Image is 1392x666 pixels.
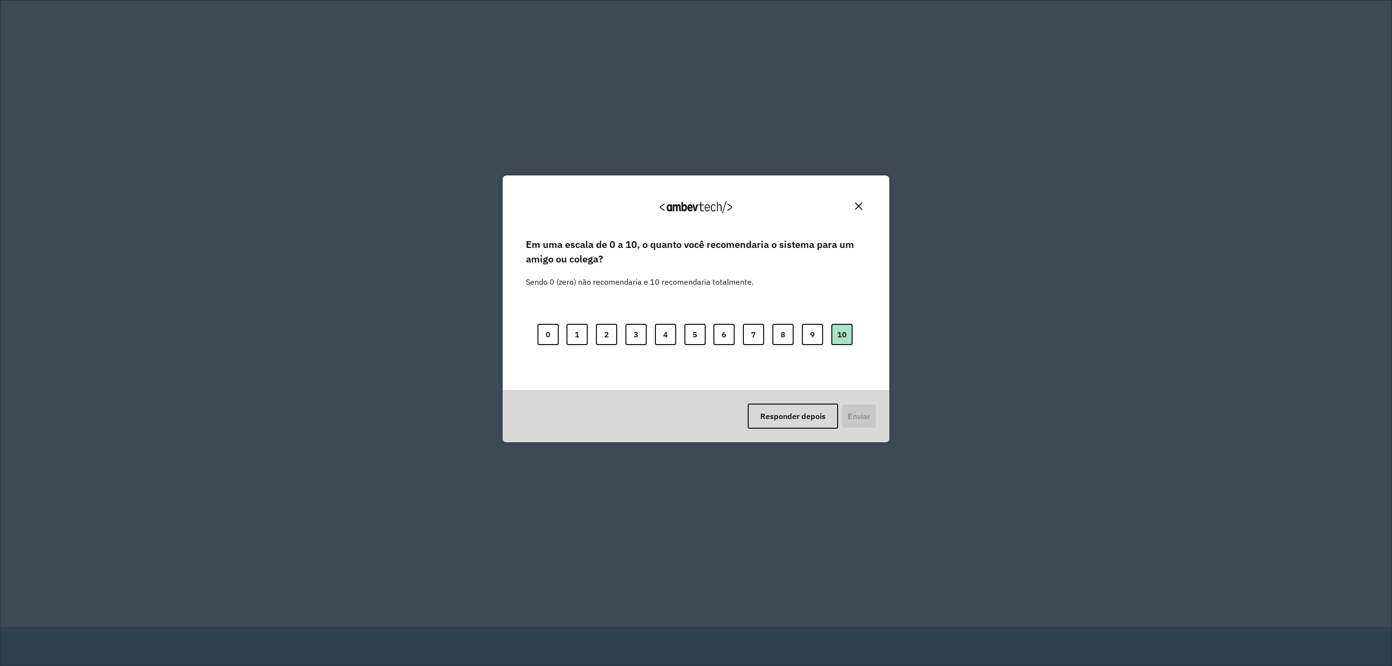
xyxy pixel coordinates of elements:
button: 4 [655,324,676,345]
label: Sendo 0 (zero) não recomendaria e 10 recomendaria totalmente. [526,264,754,288]
button: 1 [566,324,588,345]
button: 7 [743,324,764,345]
img: Close [855,203,862,210]
button: 6 [713,324,735,345]
button: 5 [684,324,706,345]
button: 3 [625,324,647,345]
button: Close [851,199,866,214]
button: Responder depois [748,404,838,429]
button: 9 [802,324,823,345]
img: Logo Ambevtech [660,201,732,213]
button: 2 [596,324,617,345]
label: Em uma escala de 0 a 10, o quanto você recomendaria o sistema para um amigo ou colega? [526,237,866,267]
button: 10 [831,324,853,345]
button: 0 [537,324,559,345]
button: 8 [772,324,794,345]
